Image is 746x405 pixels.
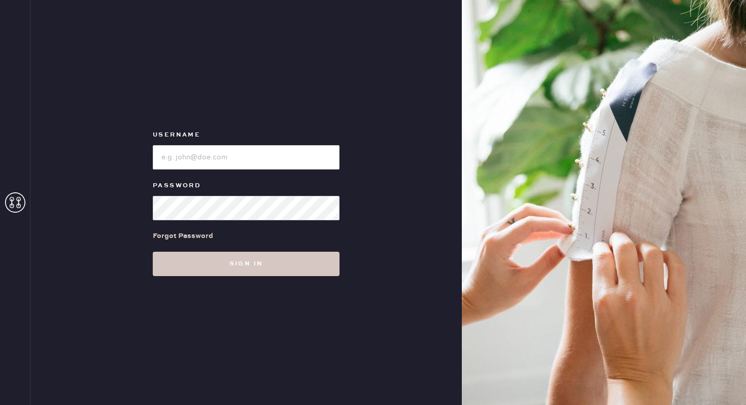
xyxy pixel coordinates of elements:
input: e.g. john@doe.com [153,145,340,170]
button: Sign in [153,252,340,276]
a: Forgot Password [153,220,213,252]
label: Password [153,180,340,192]
div: Forgot Password [153,230,213,242]
label: Username [153,129,340,141]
